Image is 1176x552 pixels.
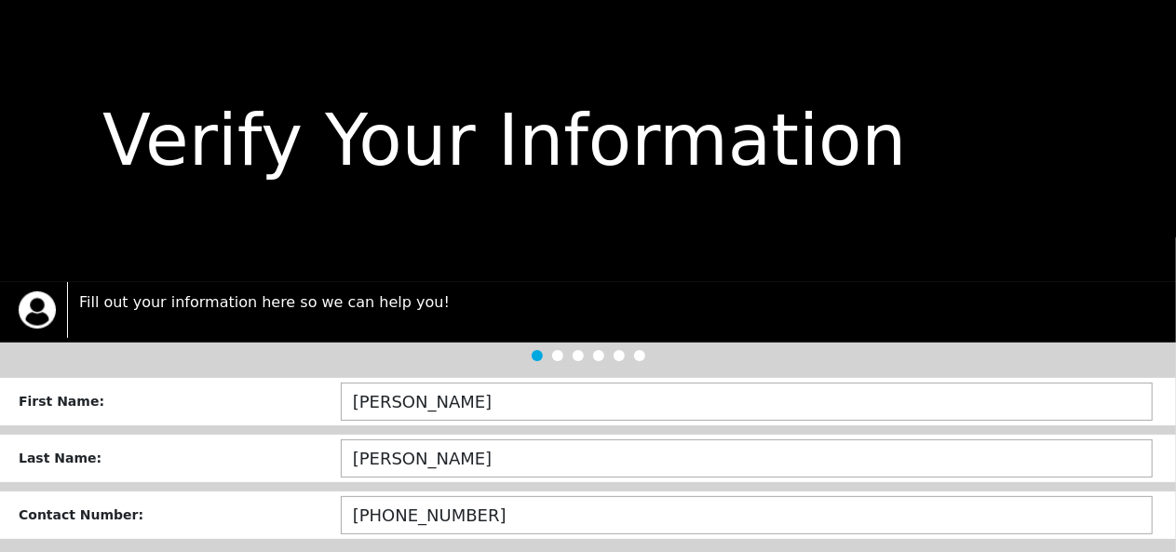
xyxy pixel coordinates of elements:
div: Verify Your Information [23,88,1153,195]
div: Last Name : [19,449,341,468]
img: trx now logo [19,291,56,329]
div: First Name : [19,392,341,411]
p: Fill out your information here so we can help you! [79,291,1157,314]
input: (123) 456-7890 [341,496,1153,534]
input: ex: DOE [341,439,1153,478]
input: ex: JOHN [341,383,1153,421]
div: Contact Number : [19,505,341,525]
